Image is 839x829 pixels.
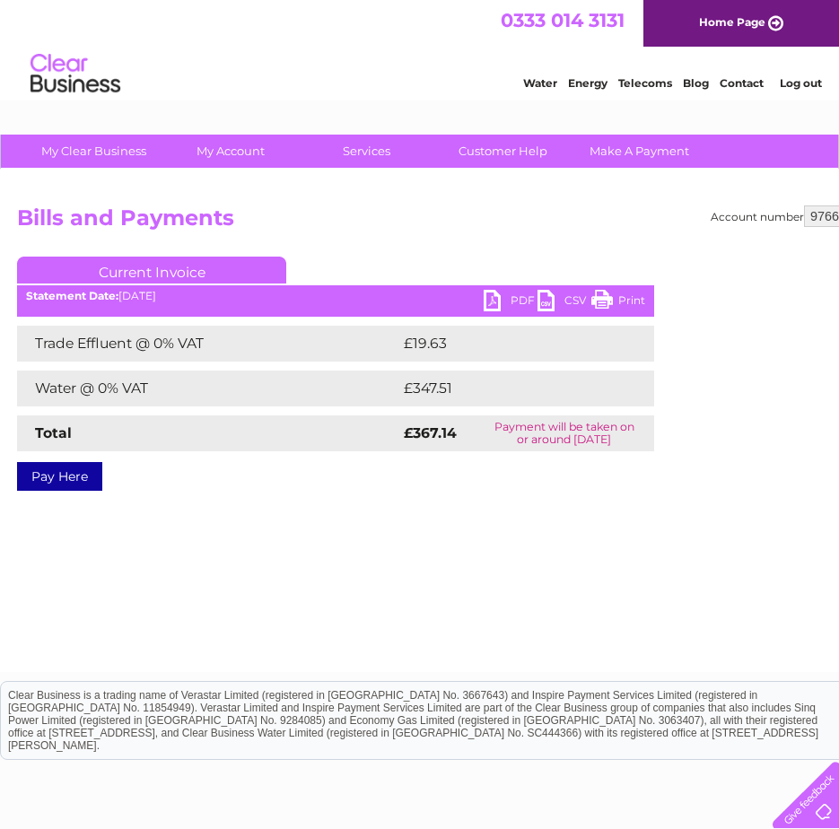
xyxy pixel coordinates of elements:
a: Log out [780,76,822,90]
td: £347.51 [399,371,620,406]
a: My Account [156,135,304,168]
a: Water [523,76,557,90]
a: CSV [537,290,591,316]
a: Energy [568,76,607,90]
a: Pay Here [17,462,102,491]
b: Statement Date: [26,289,118,302]
td: Trade Effluent @ 0% VAT [17,326,399,362]
a: Blog [683,76,709,90]
div: [DATE] [17,290,654,302]
img: logo.png [30,47,121,101]
td: Payment will be taken on or around [DATE] [474,415,654,451]
a: Current Invoice [17,257,286,284]
a: PDF [484,290,537,316]
a: Services [293,135,441,168]
a: Print [591,290,645,316]
td: Water @ 0% VAT [17,371,399,406]
td: £19.63 [399,326,616,362]
a: Contact [720,76,764,90]
a: 0333 014 3131 [501,9,625,31]
a: Make A Payment [565,135,713,168]
a: My Clear Business [20,135,168,168]
a: Customer Help [429,135,577,168]
strong: Total [35,424,72,441]
strong: £367.14 [404,424,457,441]
a: Telecoms [618,76,672,90]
